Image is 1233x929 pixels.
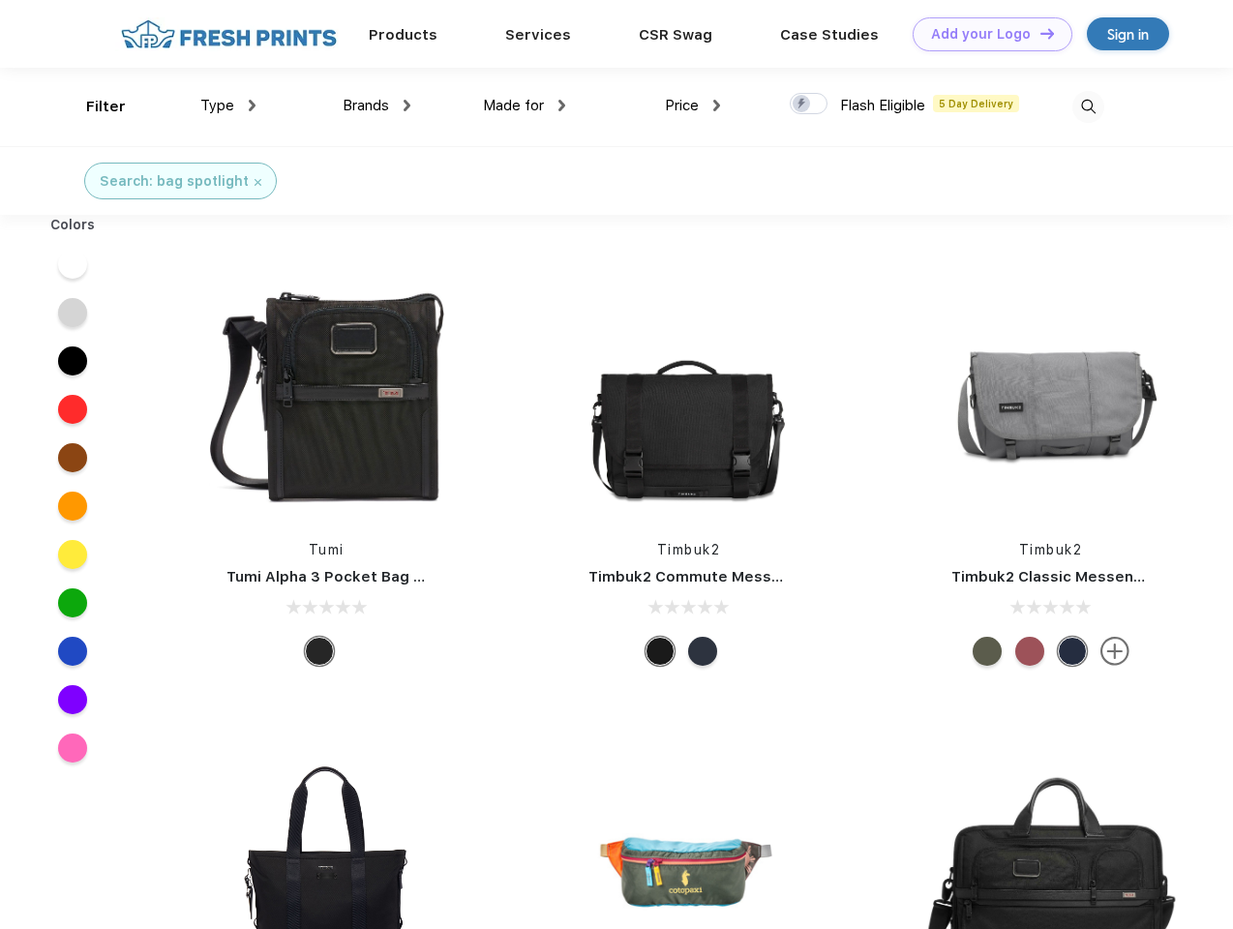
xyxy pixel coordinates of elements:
img: dropdown.png [249,100,256,111]
img: func=resize&h=266 [559,263,817,521]
span: Price [665,97,699,114]
img: filter_cancel.svg [255,179,261,186]
img: func=resize&h=266 [197,263,455,521]
span: Flash Eligible [840,97,925,114]
a: Tumi Alpha 3 Pocket Bag Small [226,568,453,585]
span: Made for [483,97,544,114]
a: Timbuk2 [657,542,721,557]
a: Timbuk2 Classic Messenger Bag [951,568,1191,585]
div: Filter [86,96,126,118]
div: Eco Collegiate Red [1015,637,1044,666]
div: Sign in [1107,23,1149,45]
a: Tumi [309,542,345,557]
a: Products [369,26,437,44]
div: Eco Nautical [1058,637,1087,666]
a: Sign in [1087,17,1169,50]
div: Eco Army [973,637,1002,666]
img: dropdown.png [558,100,565,111]
a: Timbuk2 Commute Messenger Bag [588,568,848,585]
img: desktop_search.svg [1072,91,1104,123]
img: dropdown.png [713,100,720,111]
img: fo%20logo%202.webp [115,17,343,51]
img: dropdown.png [404,100,410,111]
div: Black [305,637,334,666]
img: DT [1040,28,1054,39]
span: 5 Day Delivery [933,95,1019,112]
div: Colors [36,215,110,235]
span: Type [200,97,234,114]
img: func=resize&h=266 [922,263,1180,521]
div: Eco Black [646,637,675,666]
div: Eco Nautical [688,637,717,666]
a: Timbuk2 [1019,542,1083,557]
img: more.svg [1100,637,1129,666]
div: Search: bag spotlight [100,171,249,192]
div: Add your Logo [931,26,1031,43]
span: Brands [343,97,389,114]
